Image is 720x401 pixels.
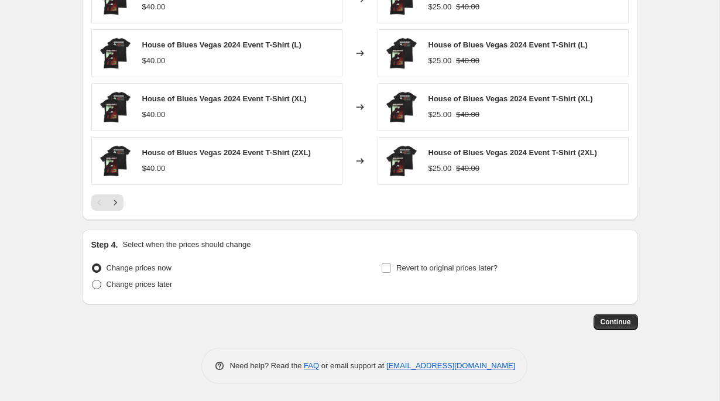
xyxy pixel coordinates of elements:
[594,314,638,330] button: Continue
[142,109,166,121] div: $40.00
[428,148,597,157] span: House of Blues Vegas 2024 Event T-Shirt (2XL)
[107,263,172,272] span: Change prices now
[142,148,311,157] span: House of Blues Vegas 2024 Event T-Shirt (2XL)
[428,163,452,174] div: $25.00
[230,361,304,370] span: Need help? Read the
[428,55,452,67] div: $25.00
[428,1,452,13] div: $25.00
[456,1,479,13] strike: $40.00
[456,163,479,174] strike: $40.00
[98,90,133,125] img: MORRISSEY_houseofblueseventtee_STACK_2048x2048_09b53911-2bcc-4a24-89b7-d2899b8e8728_80x.webp
[319,361,386,370] span: or email support at
[107,280,173,289] span: Change prices later
[98,143,133,179] img: MORRISSEY_houseofblueseventtee_STACK_2048x2048_09b53911-2bcc-4a24-89b7-d2899b8e8728_80x.webp
[428,40,588,49] span: House of Blues Vegas 2024 Event T-Shirt (L)
[384,143,419,179] img: MORRISSEY_houseofblueseventtee_STACK_2048x2048_09b53911-2bcc-4a24-89b7-d2899b8e8728_80x.webp
[456,55,479,67] strike: $40.00
[428,94,593,103] span: House of Blues Vegas 2024 Event T-Shirt (XL)
[142,94,307,103] span: House of Blues Vegas 2024 Event T-Shirt (XL)
[456,109,479,121] strike: $40.00
[142,163,166,174] div: $40.00
[142,55,166,67] div: $40.00
[396,263,498,272] span: Revert to original prices later?
[384,90,419,125] img: MORRISSEY_houseofblueseventtee_STACK_2048x2048_09b53911-2bcc-4a24-89b7-d2899b8e8728_80x.webp
[107,194,124,211] button: Next
[91,194,124,211] nav: Pagination
[428,109,452,121] div: $25.00
[142,1,166,13] div: $40.00
[91,239,118,251] h2: Step 4.
[601,317,631,327] span: Continue
[142,40,301,49] span: House of Blues Vegas 2024 Event T-Shirt (L)
[386,361,515,370] a: [EMAIL_ADDRESS][DOMAIN_NAME]
[122,239,251,251] p: Select when the prices should change
[384,36,419,71] img: MORRISSEY_houseofblueseventtee_STACK_2048x2048_09b53911-2bcc-4a24-89b7-d2899b8e8728_80x.webp
[98,36,133,71] img: MORRISSEY_houseofblueseventtee_STACK_2048x2048_09b53911-2bcc-4a24-89b7-d2899b8e8728_80x.webp
[304,361,319,370] a: FAQ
